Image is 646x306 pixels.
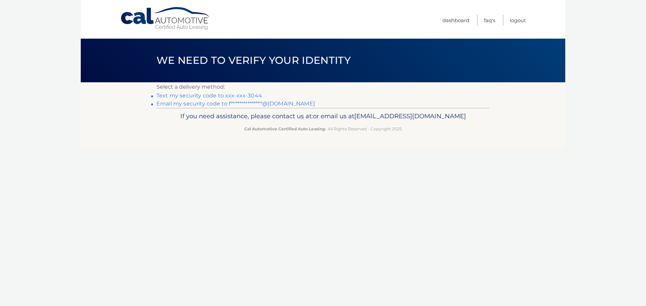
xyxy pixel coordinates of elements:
strong: Cal Automotive Certified Auto Leasing [244,126,325,131]
a: Logout [510,15,526,26]
a: FAQ's [484,15,495,26]
a: Text my security code to xxx-xxx-3044 [156,92,262,99]
span: [EMAIL_ADDRESS][DOMAIN_NAME] [354,112,466,120]
p: - All Rights Reserved - Copyright 2025 [161,125,485,132]
a: Cal Automotive [120,7,211,31]
span: We need to verify your identity [156,54,351,67]
p: If you need assistance, please contact us at: or email us at [161,111,485,122]
a: Dashboard [442,15,469,26]
p: Select a delivery method: [156,82,490,92]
